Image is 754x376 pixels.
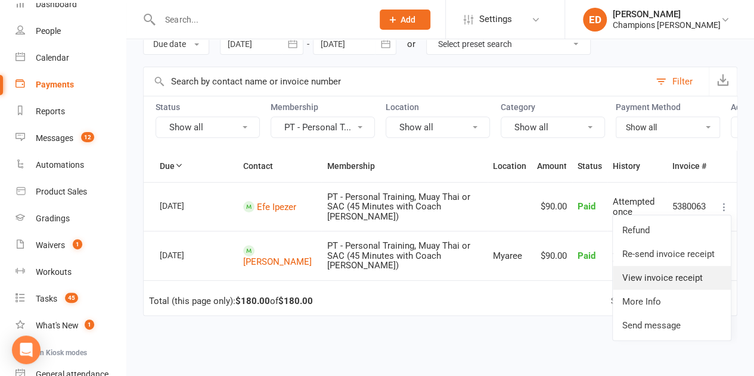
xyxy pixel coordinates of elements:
[73,239,82,249] span: 1
[278,296,313,306] strong: $180.00
[85,319,94,330] span: 1
[15,232,126,259] a: Waivers 1
[15,312,126,339] a: What's New1
[15,286,126,312] a: Tasks 45
[616,102,720,112] label: Payment Method
[613,314,731,337] a: Send message
[488,231,532,280] td: Myaree
[65,293,78,303] span: 45
[36,187,87,196] div: Product Sales
[12,336,41,364] div: Open Intercom Messenger
[386,117,490,138] button: Show all
[36,53,69,62] div: Calendar
[613,20,721,30] div: Champions [PERSON_NAME]
[488,151,532,181] th: Location
[15,205,126,232] a: Gradings
[144,67,650,96] input: Search by contact name or invoice number
[572,151,607,181] th: Status
[36,267,72,277] div: Workouts
[613,218,731,242] a: Refund
[238,151,321,181] th: Contact
[36,160,84,170] div: Automations
[15,259,126,286] a: Workouts
[15,152,126,178] a: Automations
[501,102,605,112] label: Category
[36,321,79,330] div: What's New
[407,37,415,51] div: or
[160,196,215,215] div: [DATE]
[327,240,470,271] span: PT - Personal Training, Muay Thai or SAC (45 Minutes with Coach [PERSON_NAME])
[154,151,238,181] th: Due
[143,33,209,55] button: Due date
[667,182,712,231] td: 5380063
[156,102,260,112] label: Status
[650,67,709,96] button: Filter
[15,125,126,152] a: Messages 12
[578,250,595,261] span: Paid
[243,256,312,267] a: [PERSON_NAME]
[36,294,57,303] div: Tasks
[36,214,70,223] div: Gradings
[271,102,375,112] label: Membership
[321,151,488,181] th: Membership
[501,117,605,138] button: Show all
[271,117,375,138] button: PT - Personal T...
[15,18,126,45] a: People
[583,8,607,32] div: ED
[156,117,260,138] button: Show all
[36,106,65,116] div: Reports
[15,98,126,125] a: Reports
[156,11,364,28] input: Search...
[81,132,94,142] span: 12
[578,201,595,212] span: Paid
[327,192,470,222] span: PT - Personal Training, Muay Thai or SAC (45 Minutes with Coach [PERSON_NAME])
[235,296,270,306] strong: $180.00
[613,290,731,314] a: More Info
[532,231,572,280] td: $90.00
[613,9,721,20] div: [PERSON_NAME]
[380,10,430,30] button: Add
[36,26,61,36] div: People
[257,201,296,212] a: Efe Ipezer
[532,182,572,231] td: $90.00
[15,71,126,98] a: Payments
[611,296,716,306] div: Showing of payments
[613,242,731,266] a: Re-send invoice receipt
[36,240,65,250] div: Waivers
[479,6,512,33] span: Settings
[386,102,490,112] label: Location
[15,178,126,205] a: Product Sales
[667,151,712,181] th: Invoice #
[15,45,126,71] a: Calendar
[613,266,731,290] a: View invoice receipt
[613,196,654,217] span: Attempted once
[401,15,415,24] span: Add
[672,74,693,89] div: Filter
[36,80,74,89] div: Payments
[149,296,313,306] div: Total (this page only): of
[36,133,73,143] div: Messages
[160,246,215,264] div: [DATE]
[532,151,572,181] th: Amount
[607,151,667,181] th: History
